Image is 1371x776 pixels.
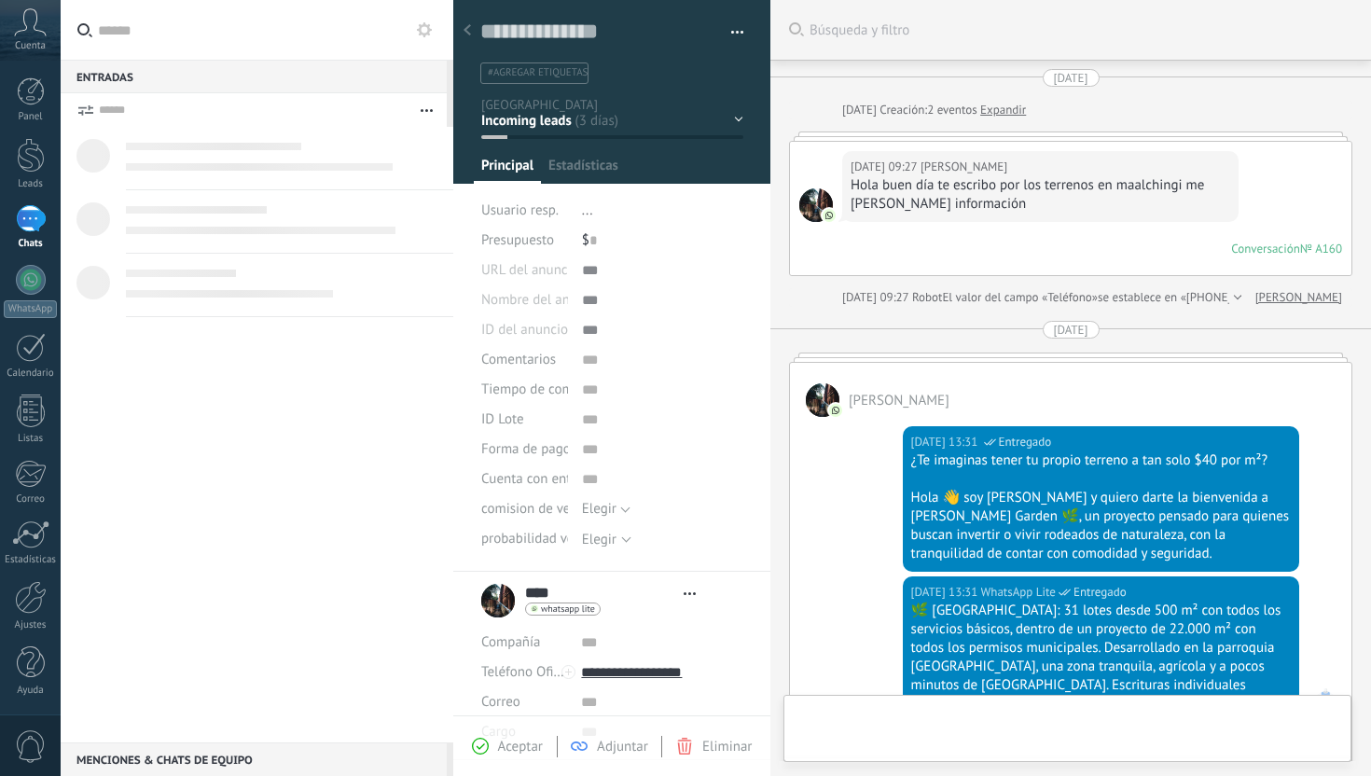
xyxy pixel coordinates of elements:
div: Elegir [582,533,616,547]
span: Búsqueda y filtro [810,21,1352,39]
div: Forma de pago [481,435,568,464]
span: Nombre del anuncio de TikTok [481,293,662,307]
div: Estadísticas [4,554,58,566]
span: whatsapp lite [541,604,595,614]
div: ID Lote [481,405,568,435]
span: Correo [481,693,520,711]
span: Presupuesto [481,231,554,249]
div: Nombre del anuncio de TikTok [481,285,568,315]
div: Creación: [842,101,1026,119]
span: Robot [912,289,942,305]
span: Principal [481,157,533,184]
div: Chats [4,238,58,250]
span: Forma de pago [481,442,571,456]
div: URL del anuncio de TikTok [481,256,568,285]
div: Ajustes [4,619,58,631]
span: WhatsApp Lite [1309,688,1342,722]
span: Alba [921,158,1007,176]
span: probabilidad venta [481,532,593,546]
div: Conversación [1231,241,1300,256]
div: Usuario resp. [481,196,568,226]
span: Tiempo de compra [481,382,592,396]
span: Teléfono Oficina [481,663,578,681]
span: Alba [849,392,949,409]
div: № A160 [1300,241,1342,256]
a: Expandir [980,101,1026,119]
span: Aceptar [498,738,543,755]
span: ID Lote [481,412,524,426]
div: Entradas [61,60,447,93]
span: #agregar etiquetas [488,66,588,79]
div: Calendario [4,367,58,380]
div: [DATE] 09:27 [851,158,921,176]
span: Cuenta con entrada [481,472,597,486]
div: Leads [4,178,58,190]
div: Presupuesto [481,226,568,256]
div: Cuenta con entrada [481,464,568,494]
div: $ [582,226,743,256]
span: Eliminar [702,738,752,755]
span: Cuenta [15,40,46,52]
span: Usuario resp. [481,201,559,219]
button: Correo [481,687,520,717]
div: [DATE] 13:31 [911,583,981,602]
div: Hola buen día te escribo por los terrenos en maalchingi me [PERSON_NAME] información [851,176,1230,214]
div: probabilidad venta [481,524,568,554]
span: se establece en «[PHONE_NUMBER]» [1098,288,1289,307]
div: [DATE] [1054,69,1088,87]
span: Elegir [582,500,616,518]
div: [DATE] [1054,321,1088,339]
div: Listas [4,433,58,445]
span: ... [582,201,593,219]
span: WhatsApp Lite [981,583,1056,602]
span: 2 eventos [927,101,976,119]
span: Alba [806,383,839,417]
div: WhatsApp [4,300,57,318]
span: URL del anuncio de TikTok [481,263,639,277]
div: Menciones & Chats de equipo [61,742,447,776]
div: Tiempo de compra [481,375,568,405]
div: [DATE] 09:27 [842,288,912,307]
span: Entregado [1073,583,1127,602]
div: 🌿 [GEOGRAPHIC_DATA]: 31 lotes desde 500 m² con todos los servicios básicos, dentro de un proyecto... [911,602,1291,714]
div: Hola 👋 soy [PERSON_NAME] y quiero darte la bienvenida a [PERSON_NAME] Garden 🌿, un proyecto pensa... [911,489,1291,563]
span: Estadísticas [548,157,618,184]
span: Adjuntar [597,738,648,755]
span: Alba [799,188,833,222]
span: El valor del campo «Teléfono» [942,288,1098,307]
div: ID del anuncio de TikTok [481,315,568,345]
div: Panel [4,111,58,123]
div: ¿Te imaginas tener tu propio terreno a tan solo $40 por m²? [911,451,1291,470]
div: Compañía [481,628,567,658]
div: comision de venta [481,494,568,524]
div: [DATE] 13:31 [911,433,981,451]
div: Comentarios [481,345,568,375]
div: [DATE] [842,101,879,119]
span: Comentarios [481,353,556,367]
span: comision de venta [481,502,589,516]
img: com.amocrm.amocrmwa.svg [823,209,836,222]
button: Teléfono Oficina [481,658,567,687]
span: ID del anuncio de TikTok [481,323,628,337]
button: Elegir [582,494,630,524]
img: com.amocrm.amocrmwa.svg [829,404,842,417]
div: Ayuda [4,685,58,697]
span: Entregado [999,433,1052,451]
a: [PERSON_NAME] [1255,288,1342,307]
div: Correo [4,493,58,506]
